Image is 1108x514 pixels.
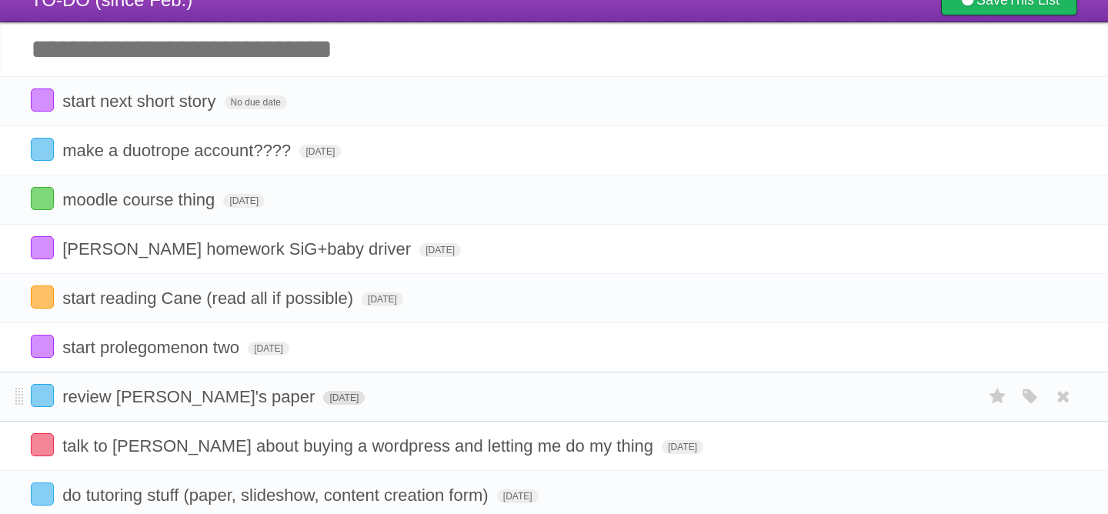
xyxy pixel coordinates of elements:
[31,384,54,407] label: Done
[248,342,289,355] span: [DATE]
[31,236,54,259] label: Done
[62,92,219,111] span: start next short story
[983,384,1013,409] label: Star task
[62,289,357,308] span: start reading Cane (read all if possible)
[31,187,54,210] label: Done
[225,95,287,109] span: No due date
[62,387,319,406] span: review [PERSON_NAME]'s paper
[419,243,461,257] span: [DATE]
[31,138,54,161] label: Done
[31,433,54,456] label: Done
[662,440,703,454] span: [DATE]
[299,145,341,159] span: [DATE]
[62,141,295,160] span: make a duotrope account????
[362,292,403,306] span: [DATE]
[223,194,265,208] span: [DATE]
[62,239,415,259] span: [PERSON_NAME] homework SiG+baby driver
[62,436,657,456] span: talk to [PERSON_NAME] about buying a wordpress and letting me do my thing
[62,486,492,505] span: do tutoring stuff (paper, slideshow, content creation form)
[31,335,54,358] label: Done
[62,190,219,209] span: moodle course thing
[31,482,54,506] label: Done
[31,88,54,112] label: Done
[31,285,54,309] label: Done
[62,338,243,357] span: start prolegomenon two
[323,391,365,405] span: [DATE]
[497,489,539,503] span: [DATE]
